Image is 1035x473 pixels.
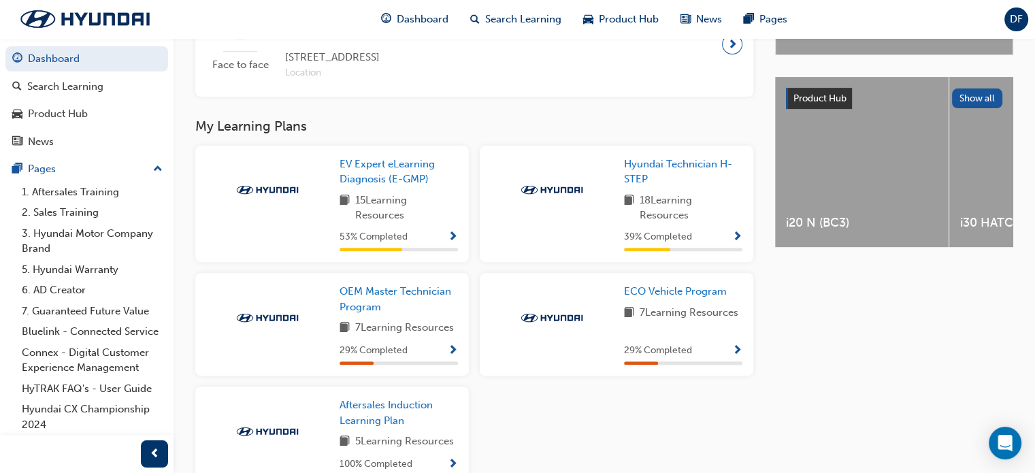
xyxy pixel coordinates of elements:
[340,157,458,187] a: EV Expert eLearning Diagnosis (E-GMP)
[744,11,754,28] span: pages-icon
[5,101,168,127] a: Product Hub
[448,231,458,244] span: Show Progress
[624,158,732,186] span: Hyundai Technician H-STEP
[775,77,949,247] a: i20 N (BC3)
[340,284,458,314] a: OEM Master Technician Program
[624,193,634,223] span: book-icon
[230,183,305,197] img: Trak
[624,229,692,245] span: 39 % Completed
[285,50,452,65] span: [STREET_ADDRESS]
[230,311,305,325] img: Trak
[340,399,433,427] span: Aftersales Induction Learning Plan
[16,321,168,342] a: Bluelink - Connected Service
[206,3,742,86] a: Face to faceDiesel Engine TechnologyStart Date:[DATE] 8:30am - 4:30pm[STREET_ADDRESS]Location
[5,157,168,182] button: Pages
[470,11,480,28] span: search-icon
[285,65,452,81] span: Location
[153,161,163,178] span: up-icon
[355,320,454,337] span: 7 Learning Resources
[27,79,103,95] div: Search Learning
[12,53,22,65] span: guage-icon
[514,183,589,197] img: Trak
[448,345,458,357] span: Show Progress
[5,44,168,157] button: DashboardSearch LearningProduct HubNews
[640,193,742,223] span: 18 Learning Resources
[381,11,391,28] span: guage-icon
[448,459,458,471] span: Show Progress
[16,202,168,223] a: 2. Sales Training
[340,457,412,472] span: 100 % Completed
[150,446,160,463] span: prev-icon
[759,12,787,27] span: Pages
[12,136,22,148] span: news-icon
[28,106,88,122] div: Product Hub
[340,343,408,359] span: 29 % Completed
[733,5,798,33] a: pages-iconPages
[16,378,168,399] a: HyTRAK FAQ's - User Guide
[16,342,168,378] a: Connex - Digital Customer Experience Management
[640,305,738,322] span: 7 Learning Resources
[583,11,593,28] span: car-icon
[599,12,659,27] span: Product Hub
[696,12,722,27] span: News
[485,12,561,27] span: Search Learning
[786,88,1002,110] a: Product HubShow all
[5,74,168,99] a: Search Learning
[448,229,458,246] button: Show Progress
[624,285,727,297] span: ECO Vehicle Program
[16,259,168,280] a: 5. Hyundai Warranty
[786,215,938,231] span: i20 N (BC3)
[727,35,738,54] span: next-icon
[572,5,670,33] a: car-iconProduct Hub
[5,129,168,154] a: News
[206,57,274,73] span: Face to face
[732,231,742,244] span: Show Progress
[670,5,733,33] a: news-iconNews
[448,456,458,473] button: Show Progress
[448,342,458,359] button: Show Progress
[355,193,458,223] span: 15 Learning Resources
[340,193,350,223] span: book-icon
[230,425,305,438] img: Trak
[624,284,732,299] a: ECO Vehicle Program
[340,158,435,186] span: EV Expert eLearning Diagnosis (E-GMP)
[680,11,691,28] span: news-icon
[16,182,168,203] a: 1. Aftersales Training
[624,343,692,359] span: 29 % Completed
[732,342,742,359] button: Show Progress
[340,397,458,428] a: Aftersales Induction Learning Plan
[397,12,448,27] span: Dashboard
[16,280,168,301] a: 6. AD Creator
[12,163,22,176] span: pages-icon
[370,5,459,33] a: guage-iconDashboard
[340,320,350,337] span: book-icon
[12,81,22,93] span: search-icon
[28,134,54,150] div: News
[1010,12,1023,27] span: DF
[195,118,753,134] h3: My Learning Plans
[514,311,589,325] img: Trak
[624,305,634,322] span: book-icon
[624,157,742,187] a: Hyundai Technician H-STEP
[340,285,451,313] span: OEM Master Technician Program
[355,434,454,451] span: 5 Learning Resources
[16,223,168,259] a: 3. Hyundai Motor Company Brand
[732,345,742,357] span: Show Progress
[1004,7,1028,31] button: DF
[12,108,22,120] span: car-icon
[28,161,56,177] div: Pages
[340,434,350,451] span: book-icon
[340,229,408,245] span: 53 % Completed
[732,229,742,246] button: Show Progress
[793,93,847,104] span: Product Hub
[952,88,1003,108] button: Show all
[16,399,168,435] a: Hyundai CX Championship 2024
[7,5,163,33] img: Trak
[5,46,168,71] a: Dashboard
[16,301,168,322] a: 7. Guaranteed Future Value
[459,5,572,33] a: search-iconSearch Learning
[989,427,1021,459] div: Open Intercom Messenger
